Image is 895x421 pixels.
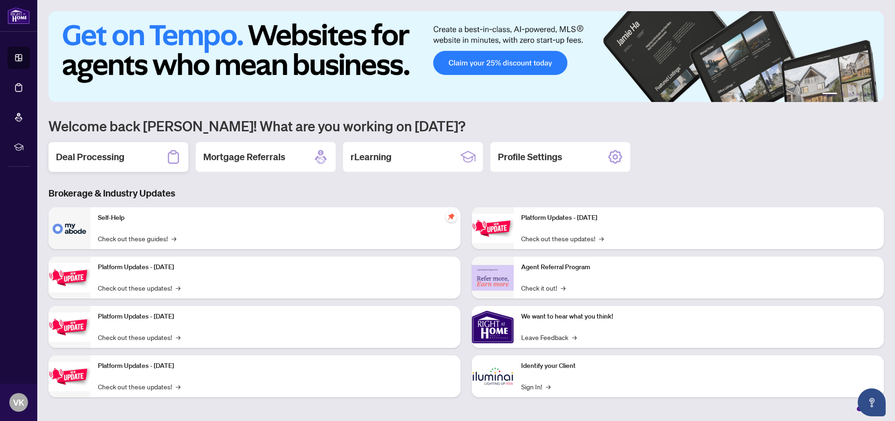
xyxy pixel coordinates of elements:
[521,312,876,322] p: We want to hear what you think!
[546,381,551,392] span: →
[98,332,180,342] a: Check out these updates!→
[176,381,180,392] span: →
[203,150,285,163] h2: Mortgage Referrals
[572,332,577,342] span: →
[521,283,565,293] a: Check it out!→
[13,396,24,409] span: VK
[98,381,180,392] a: Check out these updates!→
[863,93,867,96] button: 5
[472,355,514,397] img: Identify your Client
[521,262,876,272] p: Agent Referral Program
[472,265,514,291] img: Agent Referral Program
[48,312,90,342] img: Platform Updates - July 21, 2025
[48,207,90,249] img: Self-Help
[521,233,604,244] a: Check out these updates!→
[98,312,453,322] p: Platform Updates - [DATE]
[472,306,514,348] img: We want to hear what you think!
[176,332,180,342] span: →
[521,213,876,223] p: Platform Updates - [DATE]
[446,211,457,222] span: pushpin
[98,233,176,244] a: Check out these guides!→
[848,93,852,96] button: 3
[351,150,392,163] h2: rLearning
[521,332,577,342] a: Leave Feedback→
[472,214,514,243] img: Platform Updates - June 23, 2025
[858,388,886,416] button: Open asap
[98,361,453,371] p: Platform Updates - [DATE]
[856,93,860,96] button: 4
[822,93,837,96] button: 1
[56,150,124,163] h2: Deal Processing
[176,283,180,293] span: →
[48,362,90,391] img: Platform Updates - July 8, 2025
[48,263,90,292] img: Platform Updates - September 16, 2025
[7,7,30,24] img: logo
[521,361,876,371] p: Identify your Client
[48,117,884,135] h1: Welcome back [PERSON_NAME]! What are you working on [DATE]?
[521,381,551,392] a: Sign In!→
[172,233,176,244] span: →
[98,283,180,293] a: Check out these updates!→
[498,150,562,163] h2: Profile Settings
[599,233,604,244] span: →
[48,187,884,200] h3: Brokerage & Industry Updates
[98,213,453,223] p: Self-Help
[48,11,884,102] img: Slide 0
[561,283,565,293] span: →
[98,262,453,272] p: Platform Updates - [DATE]
[841,93,845,96] button: 2
[871,93,874,96] button: 6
